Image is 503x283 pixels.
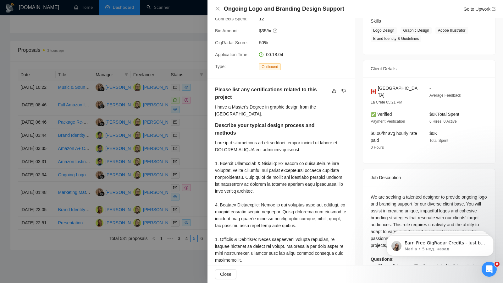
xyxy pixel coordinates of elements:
[429,112,459,117] span: $0K Total Spent
[259,63,281,70] span: Outbound
[492,7,495,11] span: export
[215,6,220,11] span: close
[429,93,461,98] span: Average Feedback
[259,52,263,57] span: clock-circle
[371,100,402,104] span: La Crete 05:21 PM
[401,27,432,34] span: Graphic Design
[215,16,248,21] span: Connects Spent:
[215,122,328,137] h5: Describe your typical design process and methods
[215,40,248,45] span: GigRadar Score:
[215,52,249,57] span: Application Time:
[341,88,346,93] span: dislike
[371,131,417,143] span: $0.00/hr avg hourly rate paid
[371,35,421,42] span: Brand Identity & Guidelines
[330,87,338,95] button: like
[215,104,347,117] div: I have a Master's Degree in graphic design from the [GEOGRAPHIC_DATA].
[377,222,503,266] iframe: Intercom notifications сообщение
[220,271,231,278] span: Close
[371,88,376,95] img: 🇨🇦
[215,6,220,12] button: Close
[259,27,353,34] span: $35/hr
[215,269,236,279] button: Close
[482,262,497,277] iframe: Intercom live chat
[215,28,239,33] span: Bid Amount:
[215,86,328,101] h5: Please list any certifications related to this project
[224,5,344,13] h4: Ongoing Logo and Branding Design Support
[371,169,488,186] div: Job Description
[259,39,353,46] span: 50%
[371,119,405,124] span: Payment Verification
[495,262,500,267] span: 8
[463,7,495,12] a: Go to Upworkexport
[259,15,353,22] span: 12
[371,60,488,77] div: Client Details
[371,257,394,262] strong: Questions:
[429,131,437,136] span: $0K
[371,19,381,24] span: Skills
[266,52,283,57] span: 00:18:04
[371,112,392,117] span: ✅ Verified
[429,138,448,143] span: Total Spent
[371,27,397,34] span: Logo Design
[435,27,468,34] span: Adobe Illustrator
[273,28,278,33] span: question-circle
[429,119,457,124] span: 6 Hires, 0 Active
[371,145,384,150] span: 0 Hours
[215,64,226,69] span: Type:
[340,87,347,95] button: dislike
[332,88,336,93] span: like
[378,85,419,99] span: [GEOGRAPHIC_DATA]
[429,86,431,91] span: -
